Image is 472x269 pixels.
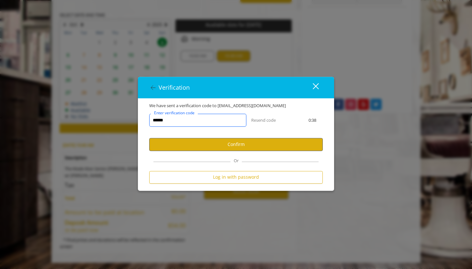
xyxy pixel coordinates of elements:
button: Resend code [251,117,276,124]
div: We have sent a verification code to [EMAIL_ADDRESS][DOMAIN_NAME] [144,102,328,109]
button: Log in with password [149,171,323,184]
div: 0:38 [297,117,328,124]
button: close dialog [301,81,323,94]
span: Or [230,158,242,163]
div: close dialog [305,83,318,92]
label: Enter verification code [151,110,198,116]
span: Verification [159,84,190,91]
button: Confirm [149,138,323,151]
input: verificationCodeText [149,114,246,127]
